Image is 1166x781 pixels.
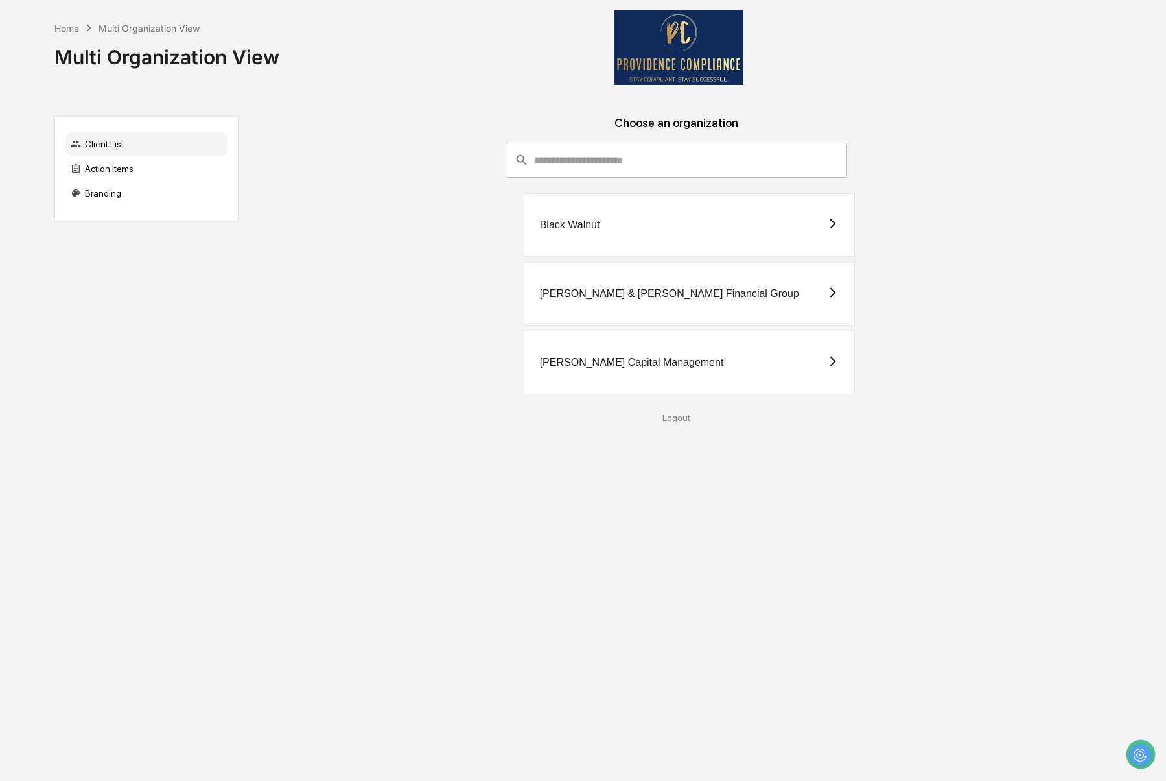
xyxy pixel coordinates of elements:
div: 🔎 [13,189,23,200]
div: [PERSON_NAME] & [PERSON_NAME] Financial Group [540,288,799,300]
a: 🔎Data Lookup [8,183,87,206]
a: 🗄️Attestations [89,158,166,182]
div: 🖐️ [13,165,23,175]
div: Home [54,23,79,34]
div: Choose an organization [249,116,1104,143]
p: How can we help? [13,27,236,48]
span: Preclearance [26,163,84,176]
div: Branding [65,182,227,205]
div: Black Walnut [540,219,600,231]
span: Attestations [107,163,161,176]
div: [PERSON_NAME] Capital Management [540,357,724,368]
a: 🖐️Preclearance [8,158,89,182]
button: Start new chat [220,103,236,119]
div: 🗄️ [94,165,104,175]
div: Multi Organization View [54,35,279,69]
span: Data Lookup [26,188,82,201]
img: Providence Compliance [614,10,743,85]
div: consultant-dashboard__filter-organizations-search-bar [506,143,848,178]
div: Multi Organization View [99,23,200,34]
div: Client List [65,132,227,156]
img: 1746055101610-c473b297-6a78-478c-a979-82029cc54cd1 [13,99,36,123]
a: Powered byPylon [91,219,157,230]
div: Logout [249,413,1104,423]
div: Action Items [65,157,227,180]
iframe: Open customer support [1125,738,1160,773]
span: Pylon [129,220,157,230]
div: Start new chat [44,99,213,112]
div: We're available if you need us! [44,112,164,123]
